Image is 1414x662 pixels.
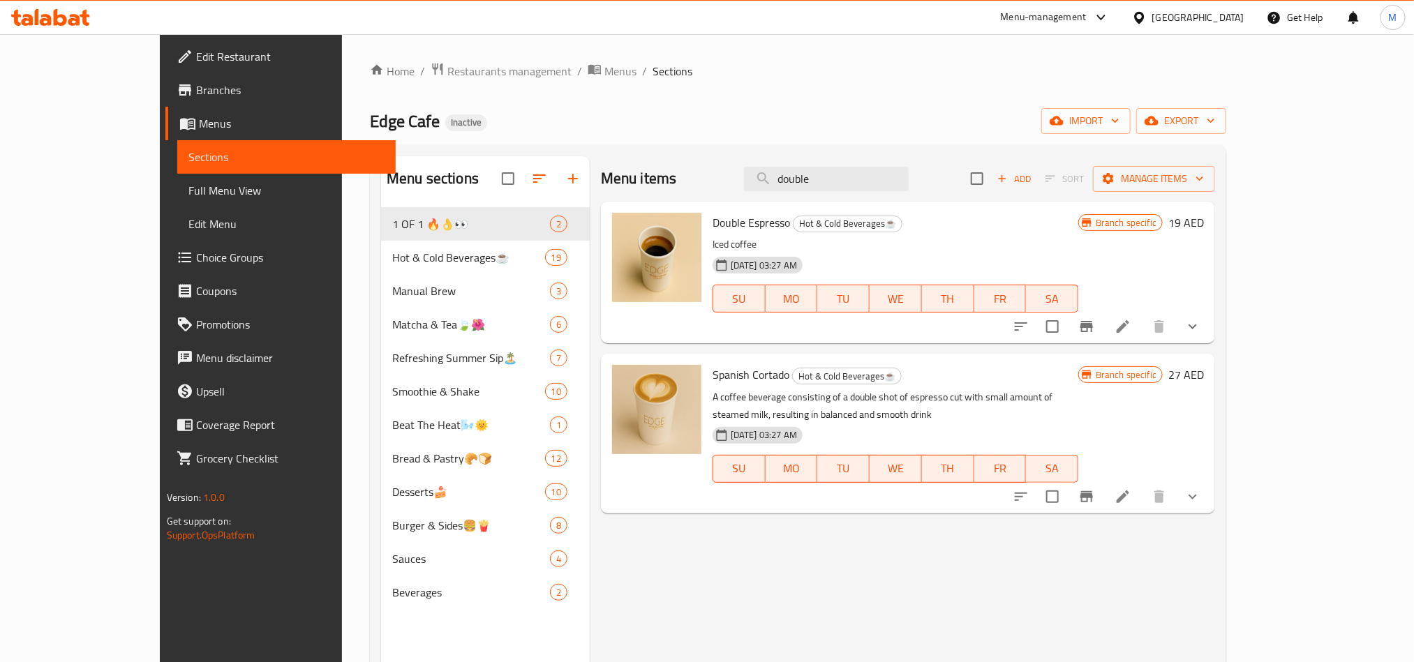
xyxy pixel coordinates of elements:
[550,216,567,232] div: items
[870,455,922,483] button: WE
[922,455,974,483] button: TH
[381,341,590,375] div: Refreshing Summer Sip🏝️7
[165,308,396,341] a: Promotions
[203,488,225,506] span: 1.0.0
[725,259,803,272] span: [DATE] 03:27 AM
[196,48,385,65] span: Edit Restaurant
[165,408,396,442] a: Coverage Report
[370,62,1226,80] nav: breadcrumb
[875,289,916,309] span: WE
[793,368,901,384] span: Hot & Cold Beverages☕
[546,486,567,499] span: 10
[550,283,567,299] div: items
[1147,112,1215,130] span: export
[980,458,1021,479] span: FR
[1070,310,1103,343] button: Branch-specific-item
[577,63,582,80] li: /
[1004,480,1038,513] button: sort-choices
[713,236,1078,253] p: Iced coffee
[431,62,572,80] a: Restaurants management
[381,308,590,341] div: Matcha & Tea🍃🌺6
[974,455,1027,483] button: FR
[1090,368,1162,382] span: Branch specific
[551,285,567,298] span: 3
[445,116,487,128] span: Inactive
[1104,170,1204,188] span: Manage items
[546,452,567,465] span: 12
[992,168,1036,190] span: Add item
[420,63,425,80] li: /
[392,283,550,299] span: Manual Brew
[875,458,916,479] span: WE
[1032,289,1073,309] span: SA
[556,162,590,195] button: Add section
[1168,213,1204,232] h6: 19 AED
[177,174,396,207] a: Full Menu View
[601,168,677,189] h2: Menu items
[551,552,567,566] span: 4
[1184,318,1201,335] svg: Show Choices
[392,584,550,601] span: Beverages
[922,285,974,313] button: TH
[713,389,1078,423] p: A coffee beverage consisting of a double shot of espresso cut with small amount of steamed milk, ...
[719,458,760,479] span: SU
[381,408,590,442] div: Beat The Heat🌬️🌞1
[612,213,701,302] img: Double Espresso
[392,483,544,500] span: Desserts🍰
[381,274,590,308] div: Manual Brew3
[165,442,396,475] a: Grocery Checklist
[1115,488,1131,505] a: Edit menu item
[817,285,870,313] button: TU
[793,216,902,232] div: Hot & Cold Beverages☕
[177,207,396,241] a: Edit Menu
[550,416,567,433] div: items
[823,458,864,479] span: TU
[392,316,550,333] span: Matcha & Tea🍃🌺
[188,216,385,232] span: Edit Menu
[165,241,396,274] a: Choice Groups
[167,526,255,544] a: Support.OpsPlatform
[1032,458,1073,479] span: SA
[381,475,590,509] div: Desserts🍰10
[196,249,385,266] span: Choice Groups
[551,218,567,231] span: 2
[196,283,385,299] span: Coupons
[493,164,523,193] span: Select all sections
[392,416,550,433] div: Beat The Heat🌬️🌞
[165,341,396,375] a: Menu disclaimer
[165,375,396,408] a: Upsell
[719,289,760,309] span: SU
[188,149,385,165] span: Sections
[387,168,479,189] h2: Menu sections
[165,40,396,73] a: Edit Restaurant
[612,365,701,454] img: Spanish Cortado
[545,383,567,400] div: items
[199,115,385,132] span: Menus
[1143,480,1176,513] button: delete
[1090,216,1162,230] span: Branch specific
[962,164,992,193] span: Select section
[196,383,385,400] span: Upsell
[392,216,550,232] span: 1 OF 1 🔥👌👀
[546,251,567,264] span: 19
[817,455,870,483] button: TU
[381,207,590,241] div: 1 OF 1 🔥👌👀2
[1036,168,1093,190] span: Select section first
[196,316,385,333] span: Promotions
[550,550,567,567] div: items
[392,249,544,266] span: Hot & Cold Beverages☕
[196,82,385,98] span: Branches
[1176,310,1210,343] button: show more
[1041,108,1131,134] button: import
[392,550,550,567] span: Sauces
[1136,108,1226,134] button: export
[928,289,969,309] span: TH
[771,289,812,309] span: MO
[870,285,922,313] button: WE
[1001,9,1087,26] div: Menu-management
[551,586,567,599] span: 2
